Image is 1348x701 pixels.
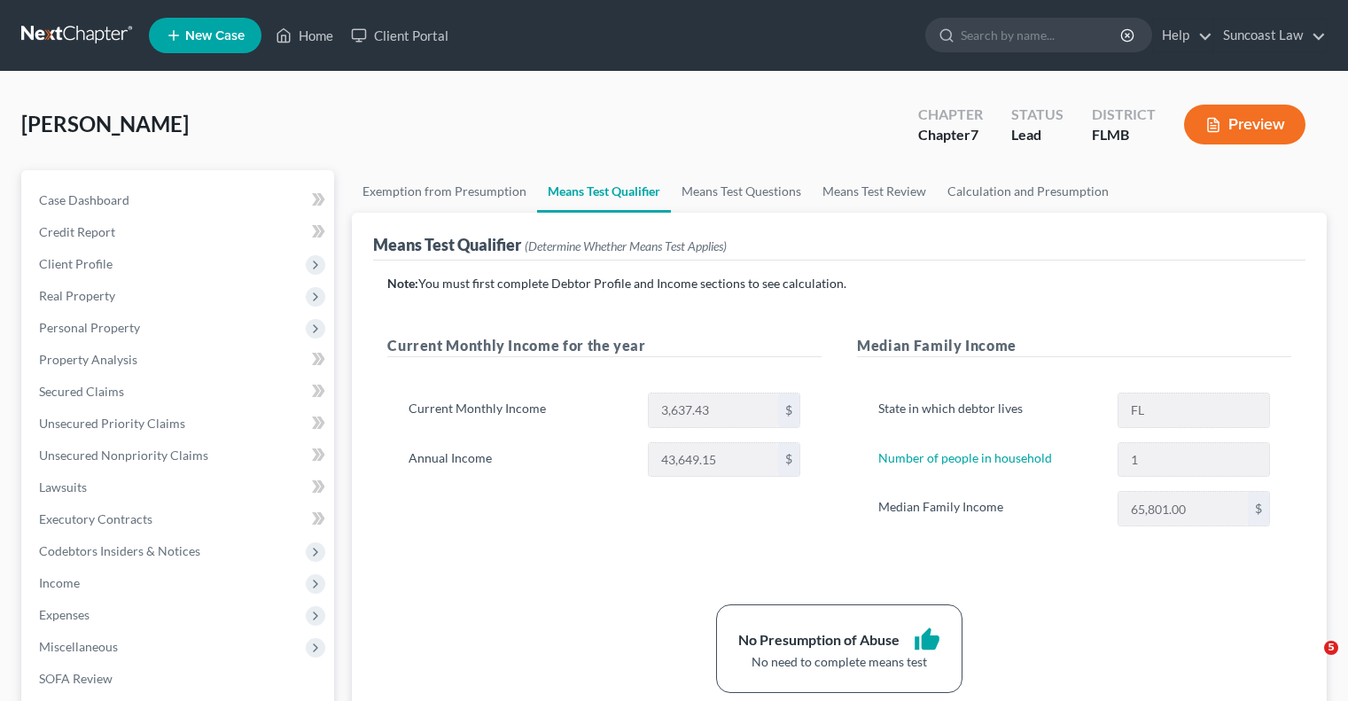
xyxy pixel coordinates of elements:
[857,335,1291,357] h5: Median Family Income
[39,479,87,495] span: Lawsuits
[25,184,334,216] a: Case Dashboard
[25,440,334,471] a: Unsecured Nonpriority Claims
[21,111,189,136] span: [PERSON_NAME]
[970,126,978,143] span: 7
[937,170,1119,213] a: Calculation and Presumption
[1118,443,1269,477] input: --
[387,275,1291,292] p: You must first complete Debtor Profile and Income sections to see calculation.
[39,607,90,622] span: Expenses
[39,224,115,239] span: Credit Report
[39,511,152,526] span: Executory Contracts
[25,663,334,695] a: SOFA Review
[1248,492,1269,526] div: $
[25,216,334,248] a: Credit Report
[961,19,1123,51] input: Search by name...
[25,376,334,408] a: Secured Claims
[25,503,334,535] a: Executory Contracts
[400,442,638,478] label: Annual Income
[39,639,118,654] span: Miscellaneous
[1092,125,1156,145] div: FLMB
[39,288,115,303] span: Real Property
[400,393,638,428] label: Current Monthly Income
[878,450,1052,465] a: Number of people in household
[39,352,137,367] span: Property Analysis
[1184,105,1305,144] button: Preview
[267,19,342,51] a: Home
[778,443,799,477] div: $
[387,276,418,291] strong: Note:
[1153,19,1212,51] a: Help
[25,471,334,503] a: Lawsuits
[387,335,822,357] h5: Current Monthly Income for the year
[1214,19,1326,51] a: Suncoast Law
[525,238,727,253] span: (Determine Whether Means Test Applies)
[738,653,940,671] div: No need to complete means test
[39,575,80,590] span: Income
[671,170,812,213] a: Means Test Questions
[39,320,140,335] span: Personal Property
[537,170,671,213] a: Means Test Qualifier
[649,443,778,477] input: 0.00
[812,170,937,213] a: Means Test Review
[1011,105,1064,125] div: Status
[352,170,537,213] a: Exemption from Presumption
[39,192,129,207] span: Case Dashboard
[649,393,778,427] input: 0.00
[778,393,799,427] div: $
[39,416,185,431] span: Unsecured Priority Claims
[918,105,983,125] div: Chapter
[39,543,200,558] span: Codebtors Insiders & Notices
[39,671,113,686] span: SOFA Review
[738,630,900,650] div: No Presumption of Abuse
[1092,105,1156,125] div: District
[914,627,940,653] i: thumb_up
[39,384,124,399] span: Secured Claims
[869,393,1108,428] label: State in which debtor lives
[1324,641,1338,655] span: 5
[39,256,113,271] span: Client Profile
[25,408,334,440] a: Unsecured Priority Claims
[1118,492,1248,526] input: 0.00
[1118,393,1269,427] input: State
[918,125,983,145] div: Chapter
[869,491,1108,526] label: Median Family Income
[373,234,727,255] div: Means Test Qualifier
[1011,125,1064,145] div: Lead
[39,448,208,463] span: Unsecured Nonpriority Claims
[342,19,457,51] a: Client Portal
[25,344,334,376] a: Property Analysis
[1288,641,1330,683] iframe: Intercom live chat
[185,29,245,43] span: New Case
